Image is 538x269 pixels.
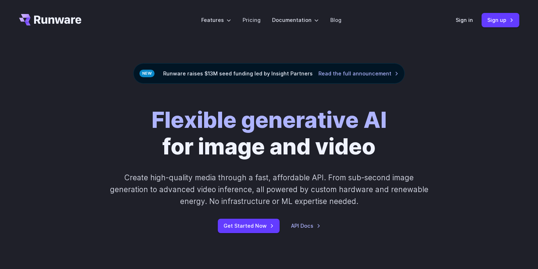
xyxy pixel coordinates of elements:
a: Go to / [19,14,82,25]
a: Sign in [456,16,473,24]
label: Documentation [272,16,319,24]
h1: for image and video [152,107,387,160]
a: Read the full announcement [318,69,399,78]
a: Pricing [243,16,261,24]
div: Runware raises $13M seed funding led by Insight Partners [133,63,405,84]
p: Create high-quality media through a fast, affordable API. From sub-second image generation to adv... [109,172,429,208]
a: API Docs [291,222,321,230]
a: Sign up [482,13,519,27]
a: Blog [330,16,341,24]
label: Features [201,16,231,24]
a: Get Started Now [218,219,280,233]
strong: Flexible generative AI [152,106,387,133]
